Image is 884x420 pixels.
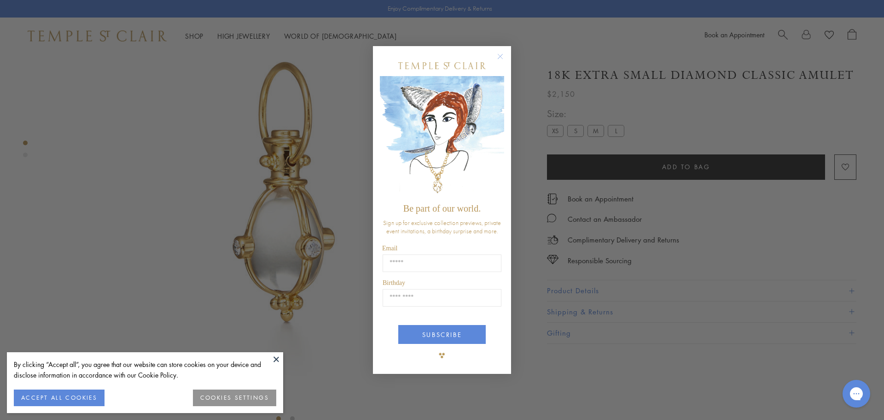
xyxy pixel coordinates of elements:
[14,359,276,380] div: By clicking “Accept all”, you agree that our website can store cookies on your device and disclos...
[383,254,501,272] input: Email
[433,346,451,365] img: TSC
[380,76,504,199] img: c4a9eb12-d91a-4d4a-8ee0-386386f4f338.jpeg
[383,279,405,286] span: Birthday
[499,55,511,67] button: Close dialog
[382,245,397,252] span: Email
[14,390,105,406] button: ACCEPT ALL COOKIES
[383,219,501,235] span: Sign up for exclusive collection previews, private event invitations, a birthday surprise and more.
[398,62,486,69] img: Temple St. Clair
[838,377,875,411] iframe: Gorgias live chat messenger
[398,325,486,344] button: SUBSCRIBE
[403,203,481,213] span: Be part of our world.
[193,390,276,406] button: COOKIES SETTINGS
